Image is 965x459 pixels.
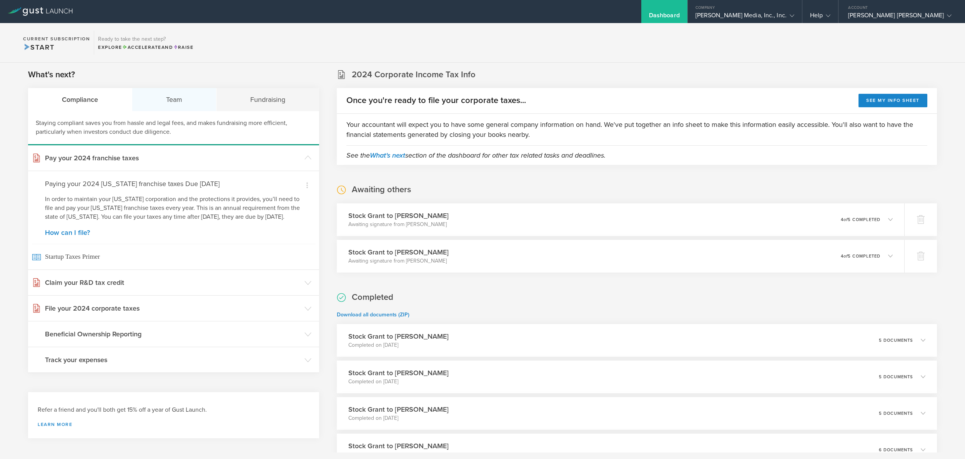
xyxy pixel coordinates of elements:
p: 4 5 completed [841,218,880,222]
h3: Stock Grant to [PERSON_NAME] [348,441,449,451]
h3: Ready to take the next step? [98,37,193,42]
h3: File your 2024 corporate taxes [45,303,301,313]
span: Accelerate [122,45,161,50]
p: Completed on [DATE] [348,378,449,386]
p: 5 documents [879,338,913,343]
h3: Stock Grant to [PERSON_NAME] [348,247,449,257]
div: Help [810,12,830,23]
a: What's next [370,151,405,160]
span: Startup Taxes Primer [32,244,315,269]
h4: Paying your 2024 [US_STATE] franchise taxes Due [DATE] [45,179,302,189]
a: Startup Taxes Primer [28,244,319,269]
p: 5 documents [879,411,913,416]
em: of [844,217,848,222]
iframe: Chat Widget [927,422,965,459]
div: [PERSON_NAME] Media, Inc., Inc. [695,12,794,23]
em: See the section of the dashboard for other tax related tasks and deadlines. [346,151,606,160]
p: 5 documents [879,375,913,379]
p: Awaiting signature from [PERSON_NAME] [348,221,449,228]
h3: Beneficial Ownership Reporting [45,329,301,339]
p: Completed on [DATE] [348,341,449,349]
span: Start [23,43,54,52]
button: See my info sheet [859,94,927,107]
h3: Claim your R&D tax credit [45,278,301,288]
a: How can I file? [45,229,302,236]
h2: Once you're ready to file your corporate taxes... [346,95,526,106]
p: 4 5 completed [841,254,880,258]
p: Completed on [DATE] [348,414,449,422]
div: Ready to take the next step?ExploreAccelerateandRaise [94,31,197,55]
em: of [844,254,848,259]
span: Raise [173,45,193,50]
h3: Stock Grant to [PERSON_NAME] [348,211,449,221]
div: Compliance [28,88,132,111]
a: Learn more [38,422,309,427]
h2: Completed [352,292,393,303]
p: 6 documents [879,448,913,452]
h2: 2024 Corporate Income Tax Info [352,69,476,80]
div: Fundraising [216,88,319,111]
a: Download all documents (ZIP) [337,311,409,318]
p: In order to maintain your [US_STATE] corporation and the protections it provides, you’ll need to ... [45,195,302,221]
h2: What's next? [28,69,75,80]
h3: Track your expenses [45,355,301,365]
div: Dashboard [649,12,680,23]
h3: Pay your 2024 franchise taxes [45,153,301,163]
p: Your accountant will expect you to have some general company information on hand. We've put toget... [346,120,927,140]
p: Completed on [DATE] [348,451,449,459]
h3: Stock Grant to [PERSON_NAME] [348,404,449,414]
h3: Stock Grant to [PERSON_NAME] [348,331,449,341]
h3: Refer a friend and you'll both get 15% off a year of Gust Launch. [38,406,309,414]
div: Staying compliant saves you from hassle and legal fees, and makes fundraising more efficient, par... [28,111,319,145]
h3: Stock Grant to [PERSON_NAME] [348,368,449,378]
p: Awaiting signature from [PERSON_NAME] [348,257,449,265]
span: and [122,45,173,50]
div: Explore [98,44,193,51]
div: Team [132,88,216,111]
div: [PERSON_NAME] [PERSON_NAME] [848,12,952,23]
h2: Awaiting others [352,184,411,195]
h2: Current Subscription [23,37,90,41]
